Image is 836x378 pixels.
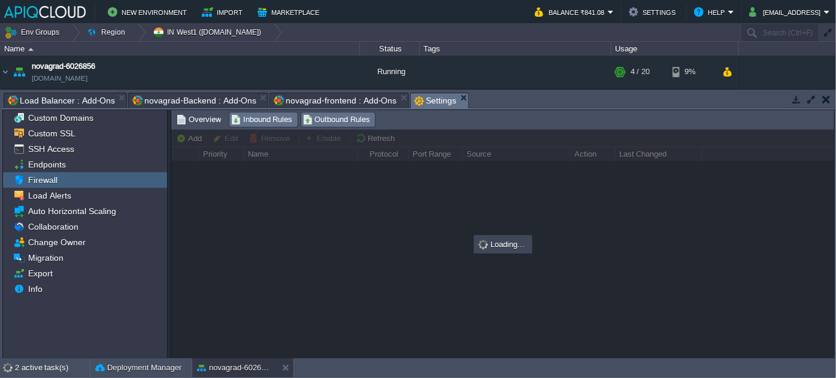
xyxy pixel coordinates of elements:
[631,56,650,88] div: 4 / 20
[420,42,611,56] div: Tags
[132,93,256,108] span: novagrad-Backend : Add-Ons
[32,60,95,72] a: novagrad-6026856
[95,362,181,374] button: Deployment Manager
[15,358,90,377] div: 2 active task(s)
[197,362,272,374] button: novagrad-6026856
[26,206,118,217] a: Auto Horizontal Scaling
[26,283,44,294] a: Info
[535,5,608,19] button: Balance ₹841.08
[32,72,87,84] a: [DOMAIN_NAME]
[612,42,738,56] div: Usage
[694,5,728,19] button: Help
[202,5,247,19] button: Import
[231,113,293,126] span: Inbound Rules
[629,5,679,19] button: Settings
[1,42,359,56] div: Name
[108,5,190,19] button: New Environment
[673,56,711,88] div: 9%
[26,159,68,170] a: Endpoints
[26,237,87,248] a: Change Owner
[749,5,824,19] button: [EMAIL_ADDRESS]
[26,190,73,201] a: Load Alerts
[8,93,115,108] span: Load Balancer : Add-Ons
[414,93,457,108] span: Settings
[26,112,95,123] a: Custom Domains
[26,252,65,263] a: Migration
[4,24,63,41] button: Env Groups
[274,93,396,108] span: novagrad-frontend : Add-Ons
[26,144,76,154] a: SSH Access
[303,113,371,126] span: Outbound Rules
[26,221,80,232] a: Collaboration
[28,48,34,51] img: AMDAwAAAACH5BAEAAAAALAAAAAABAAEAAAICRAEAOw==
[153,24,265,41] button: IN West1 ([DOMAIN_NAME])
[4,6,86,18] img: APIQCloud
[26,128,77,139] a: Custom SSL
[475,236,531,252] div: Loading...
[26,268,54,279] a: Export
[26,175,59,185] a: Firewall
[11,56,28,88] img: AMDAwAAAACH5BAEAAAAALAAAAAABAAEAAAICRAEAOw==
[258,5,323,19] button: Marketplace
[360,56,420,88] div: Running
[177,113,221,126] span: Overview
[361,42,419,56] div: Status
[87,24,129,41] button: Region
[1,56,10,88] img: AMDAwAAAACH5BAEAAAAALAAAAAABAAEAAAICRAEAOw==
